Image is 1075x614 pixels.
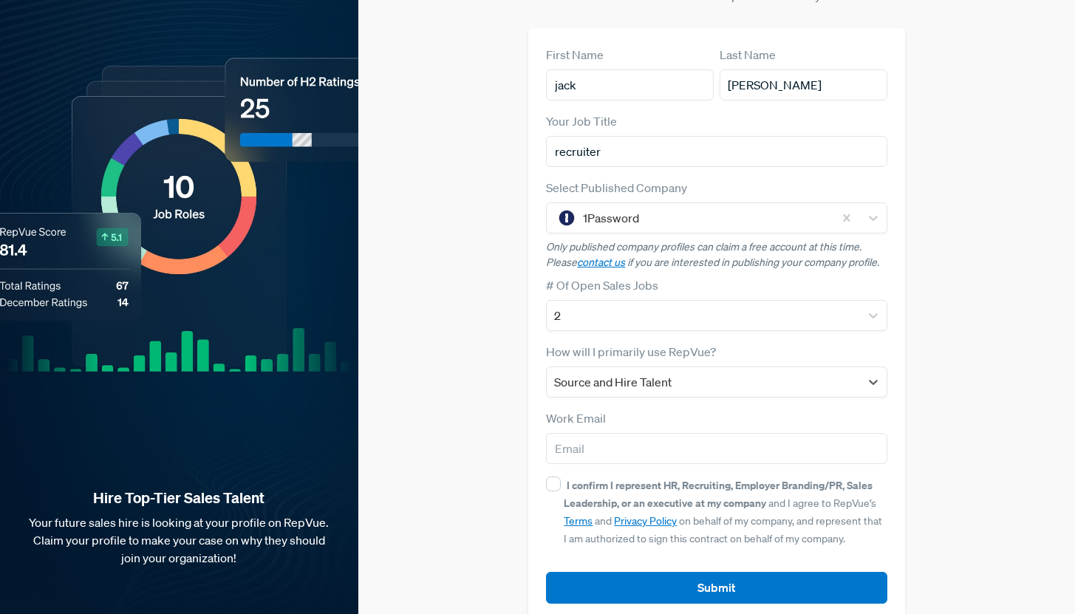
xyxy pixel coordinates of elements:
strong: I confirm I represent HR, Recruiting, Employer Branding/PR, Sales Leadership, or an executive at ... [564,478,873,510]
a: contact us [577,256,625,269]
input: Title [546,136,887,167]
label: Work Email [546,409,606,427]
img: 1Password [558,209,576,227]
p: Only published company profiles can claim a free account at this time. Please if you are interest... [546,239,887,270]
button: Submit [546,572,887,604]
span: and I agree to RepVue’s and on behalf of my company, and represent that I am authorized to sign t... [564,479,882,545]
strong: Hire Top-Tier Sales Talent [24,488,335,508]
input: Last Name [720,69,887,100]
input: First Name [546,69,714,100]
label: Last Name [720,46,776,64]
label: First Name [546,46,604,64]
a: Terms [564,514,593,528]
label: Select Published Company [546,179,687,197]
input: Email [546,433,887,464]
a: Privacy Policy [614,514,677,528]
label: # Of Open Sales Jobs [546,276,658,294]
label: How will I primarily use RepVue? [546,343,716,361]
label: Your Job Title [546,112,617,130]
p: Your future sales hire is looking at your profile on RepVue. Claim your profile to make your case... [24,514,335,567]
